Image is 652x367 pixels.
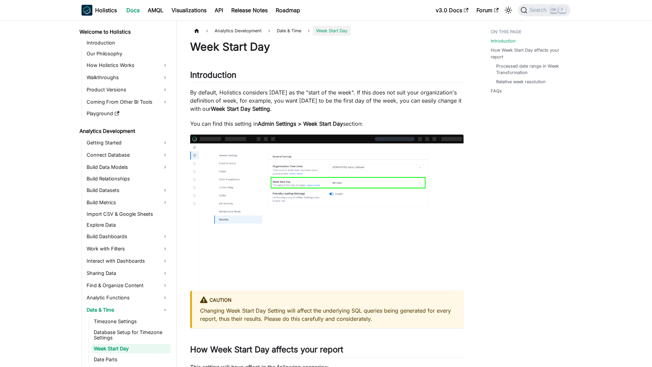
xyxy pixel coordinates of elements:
span: Analytics Development [211,26,265,36]
a: Getting Started [85,137,170,148]
strong: Admin Settings > Week Start Day [258,120,343,127]
a: Connect Database [85,150,170,160]
nav: Docs sidebar [75,20,177,367]
a: Import CSV & Google Sheets [85,209,170,219]
a: Introduction [85,38,170,48]
strong: Week Start Day Setting [211,105,270,112]
a: FAQs [491,88,502,94]
a: Explore Data [85,220,170,230]
a: Interact with Dashboards [85,256,170,266]
a: Work with Filters [85,243,170,254]
a: Build Datasets [85,185,170,196]
a: Find & Organize Content [85,280,170,291]
kbd: K [559,7,566,13]
a: Relative week resolution [496,78,546,85]
a: Product Versions [85,84,170,95]
h2: How Week Start Day affects your report [190,345,464,357]
a: Analytics Development [77,126,170,136]
b: Holistics [95,6,117,14]
a: Home page [190,26,203,36]
a: API [211,5,227,16]
a: Build Dashboards [85,231,170,242]
a: Roadmap [272,5,304,16]
a: Sharing Data [85,268,170,279]
nav: Breadcrumbs [190,26,464,36]
div: caution [200,296,455,305]
p: Changing Week Start Day Setting will affect the underlying SQL queries being generated for every ... [200,307,455,323]
span: Search [527,7,551,13]
a: Release Notes [227,5,272,16]
a: Welcome to Holistics [77,27,170,37]
a: Week Start Day [92,344,170,353]
a: Coming From Other BI Tools [85,97,170,107]
a: Build Metrics [85,197,170,208]
a: Date Parts [92,355,170,364]
h2: Introduction [190,70,464,83]
button: Search (Ctrl+K) [518,4,570,16]
a: Build Relationships [85,174,170,183]
button: Switch between dark and light mode (currently light mode) [503,5,514,16]
h1: Week Start Day [190,40,464,54]
p: By default, Holistics considers [DATE] as the "start of the week". If this does not suit your org... [190,88,464,113]
a: Docs [122,5,144,16]
a: Timezone Settings [92,317,170,326]
a: Database Setup for Timezone Settings [92,328,170,343]
a: Forum [472,5,503,16]
a: Date & Time [85,304,170,315]
img: Holistics [81,5,92,16]
a: Build Data Models [85,162,170,173]
a: Visualizations [167,5,211,16]
a: AMQL [144,5,167,16]
span: Week Start Day [313,26,351,36]
span: Date & Time [273,26,305,36]
a: Processed date range in Week Transformation [496,63,564,76]
p: You can find this setting in section: [190,120,464,128]
a: Introduction [491,38,516,44]
a: Our Philosophy [85,49,170,58]
a: Walkthroughs [85,72,170,83]
a: Analytic Functions [85,292,170,303]
a: v3.0 Docs [432,5,472,16]
a: How Holistics Works [85,60,170,71]
a: Playground [85,109,170,118]
a: HolisticsHolistics [81,5,117,16]
a: How Week Start Day affects your report [491,47,566,60]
